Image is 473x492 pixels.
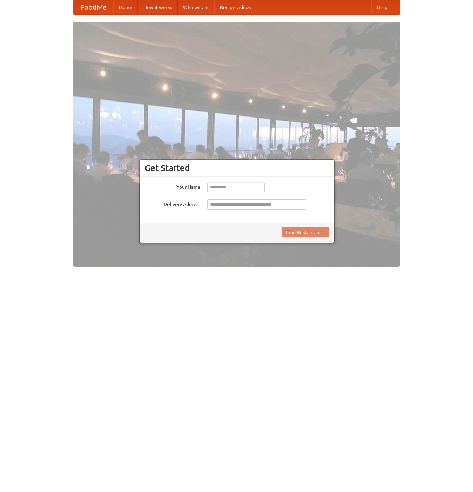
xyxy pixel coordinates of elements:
[138,0,178,14] a: How it works
[214,0,256,14] a: Recipe videos
[145,163,329,173] h3: Get Started
[371,0,393,14] a: Help
[73,0,113,14] a: FoodMe
[178,0,214,14] a: Who we are
[282,227,329,237] button: Find Restaurants!
[145,182,200,191] label: Your Name
[145,199,200,208] label: Delivery Address
[113,0,138,14] a: Home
